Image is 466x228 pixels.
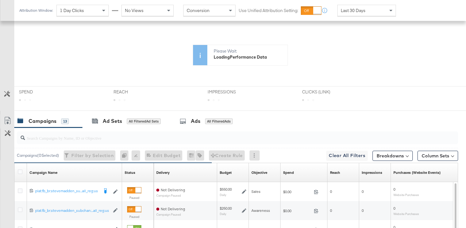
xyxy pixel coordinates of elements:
div: Attribution Window: [19,8,53,13]
sub: Campaign Paused [156,194,185,197]
div: Spend [283,170,294,175]
span: 0 [393,206,395,211]
div: Reach [330,170,340,175]
sub: Website Purchases [393,193,419,197]
div: Status [125,170,135,175]
a: Shows the current state of your Ad Campaign. [125,170,135,175]
a: Reflects the ability of your Ad Campaign to achieve delivery based on ad states, schedule and bud... [156,170,170,175]
span: $0.00 [283,189,311,194]
div: Ad Sets [103,117,122,125]
div: Budget [220,170,232,175]
sub: Daily [220,193,226,197]
span: 0 [393,187,395,192]
a: plat:fb_br:stevemadden_su...all_reg:us [35,188,99,195]
button: Column Sets [417,151,458,161]
button: Breakdowns [372,151,413,161]
span: Clear All Filters [329,152,365,160]
div: Ads [191,117,200,125]
div: 13 [61,118,69,124]
div: $250.00 [220,206,232,211]
a: The total amount spent to date. [283,170,294,175]
span: 0 [362,189,364,194]
span: 0 [330,189,332,194]
span: Not Delivering [161,206,185,211]
span: Not Delivering [161,187,185,192]
div: plat:fb_br:stevemadden_subchan:...all_reg:us [35,208,110,213]
a: The number of times a purchase was made tracked by your Custom Audience pixel on your website aft... [393,170,441,175]
div: plat:fb_br:stevemadden_su...all_reg:us [35,188,99,193]
div: All Filtered Ad Sets [127,118,161,124]
div: Campaigns [29,117,56,125]
span: No Views [125,8,144,13]
div: All Filtered Ads [205,118,233,124]
a: Your campaign name. [29,170,57,175]
span: 1 Day Clicks [60,8,84,13]
div: Campaign Name [29,170,57,175]
input: Search Campaigns by Name, ID or Objective [25,129,419,142]
div: 0 [120,150,132,161]
a: The number of people your ad was served to. [330,170,340,175]
span: 0 [330,208,332,213]
sub: Campaign Paused [156,213,185,216]
a: The maximum amount you're willing to spend on your ads, on average each day or over the lifetime ... [220,170,232,175]
div: Delivery [156,170,170,175]
label: Use Unified Attribution Setting: [239,8,298,14]
span: 0 [362,208,364,213]
sub: Daily [220,212,226,216]
label: Paused [127,196,141,200]
span: $0.00 [283,208,311,213]
button: Clear All Filters [326,151,368,161]
span: Last 30 Days [341,8,366,13]
a: Your campaign's objective. [251,170,267,175]
div: Objective [251,170,267,175]
div: Impressions [362,170,382,175]
div: Campaigns ( 0 Selected) [17,153,59,158]
a: plat:fb_br:stevemadden_subchan:...all_reg:us [35,208,110,213]
span: Awareness [251,208,270,213]
label: Paused [127,215,141,219]
div: $550.00 [220,187,232,192]
sub: Website Purchases [393,212,419,216]
span: Conversion [187,8,210,13]
a: The number of times your ad was served. On mobile apps an ad is counted as served the first time ... [362,170,382,175]
div: Purchases (Website Events) [393,170,441,175]
span: Sales [251,189,261,194]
